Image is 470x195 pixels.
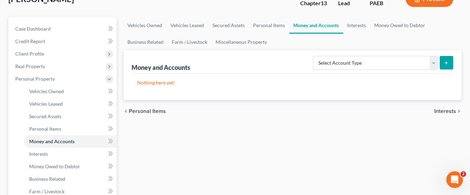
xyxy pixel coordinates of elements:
[15,26,51,32] span: Case Dashboard
[124,34,168,50] a: Business Related
[29,188,65,194] span: Farm / Livestock
[10,35,117,48] a: Credit Report
[24,123,117,135] a: Personal Items
[24,135,117,148] a: Money and Accounts
[24,160,117,173] a: Money Owed to Debtor
[446,171,463,188] iframe: Intercom live chat
[456,108,462,114] i: chevron_right
[29,151,48,157] span: Interests
[29,101,63,107] span: Vehicles Leased
[24,148,117,160] a: Interests
[370,17,430,34] a: Money Owed to Debtor
[29,163,80,169] span: Money Owed to Debtor
[124,108,129,114] i: chevron_left
[249,17,289,34] a: Personal Items
[29,88,64,94] span: Vehicles Owned
[289,17,343,34] a: Money and Accounts
[343,17,370,34] a: Interests
[212,34,271,50] a: Miscellaneous Property
[24,85,117,98] a: Vehicles Owned
[124,17,167,34] a: Vehicles Owned
[15,38,45,44] span: Credit Report
[29,138,75,144] span: Money and Accounts
[15,51,44,57] span: Client Profile
[24,110,117,123] a: Secured Assets
[15,76,55,82] span: Personal Property
[29,113,61,119] span: Secured Assets
[29,126,61,132] span: Personal Items
[15,63,45,69] span: Real Property
[29,176,65,182] span: Business Related
[168,34,212,50] a: Farm / Livestock
[434,108,462,114] button: Interests chevron_right
[10,23,117,35] a: Case Dashboard
[434,108,456,114] span: Interests
[24,173,117,185] a: Business Related
[124,108,166,114] button: chevron_left Personal Items
[24,98,117,110] a: Vehicles Leased
[167,17,209,34] a: Vehicles Leased
[461,171,466,177] span: 2
[137,79,448,86] p: Nothing here yet!
[209,17,249,34] a: Secured Assets
[129,108,166,114] span: Personal Items
[132,63,191,72] div: Money and Accounts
